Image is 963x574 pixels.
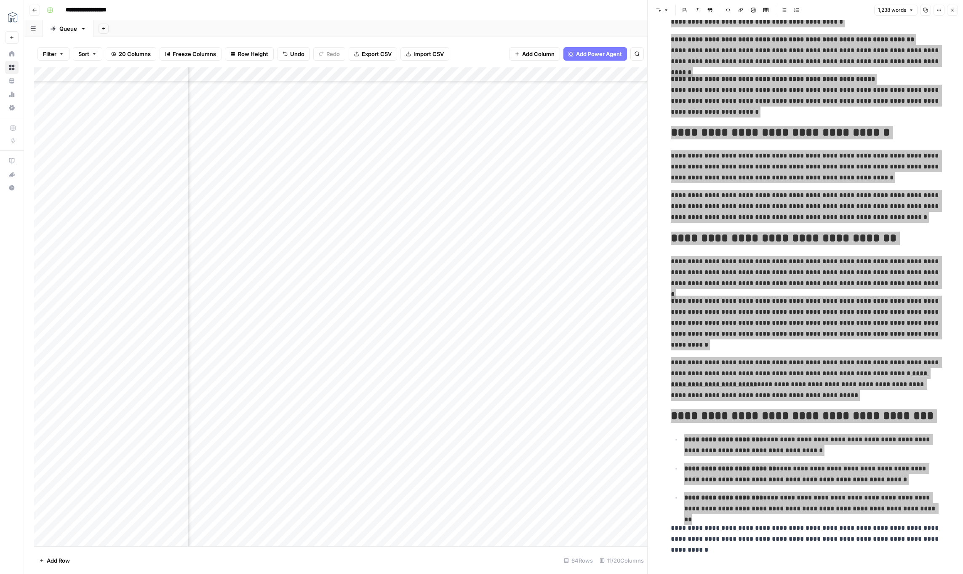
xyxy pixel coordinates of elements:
button: Add Power Agent [563,47,627,61]
button: Import CSV [400,47,449,61]
span: Filter [43,50,56,58]
a: AirOps Academy [5,154,19,168]
button: Add Row [34,554,75,567]
button: Row Height [225,47,274,61]
span: Freeze Columns [173,50,216,58]
img: MESA Logo [5,10,20,25]
span: Row Height [238,50,268,58]
button: Redo [313,47,345,61]
button: Help + Support [5,181,19,195]
button: Sort [73,47,102,61]
div: 11/20 Columns [596,554,647,567]
span: Sort [78,50,89,58]
button: Export CSV [349,47,397,61]
span: Import CSV [413,50,444,58]
span: Add Power Agent [576,50,622,58]
a: Settings [5,101,19,115]
div: 64 Rows [560,554,596,567]
div: Queue [59,24,77,33]
button: Undo [277,47,310,61]
button: Workspace: MESA [5,7,19,28]
button: Filter [37,47,69,61]
span: Add Column [522,50,555,58]
div: What's new? [5,168,18,181]
a: Usage [5,88,19,101]
span: Export CSV [362,50,392,58]
button: 20 Columns [106,47,156,61]
a: Home [5,47,19,61]
button: 1,238 words [874,5,918,16]
span: 1,238 words [878,6,906,14]
span: Undo [290,50,304,58]
a: Browse [5,61,19,74]
span: Add Row [47,556,70,565]
a: Queue [43,20,93,37]
button: What's new? [5,168,19,181]
button: Freeze Columns [160,47,221,61]
span: 20 Columns [119,50,151,58]
span: Redo [326,50,340,58]
button: Add Column [509,47,560,61]
a: Your Data [5,74,19,88]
